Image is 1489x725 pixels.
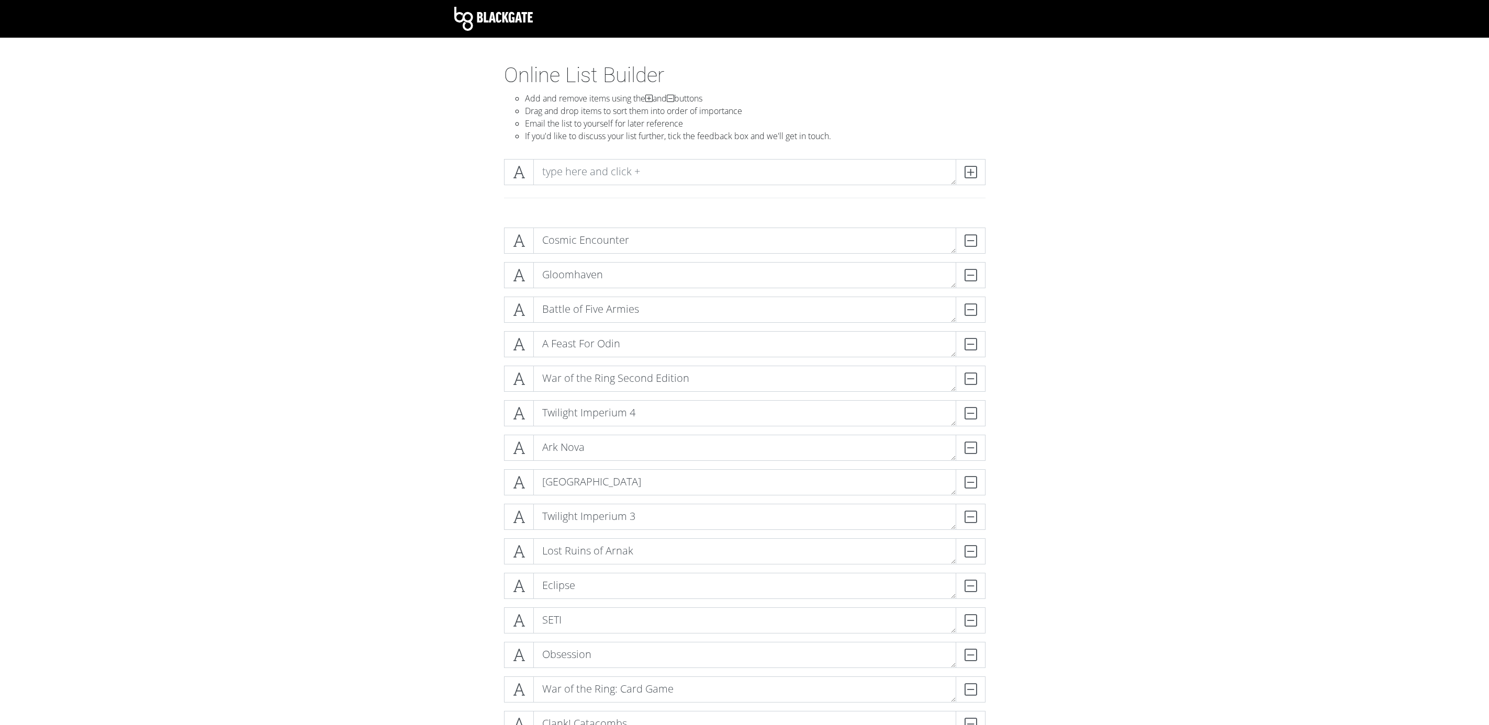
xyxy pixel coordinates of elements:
li: If you'd like to discuss your list further, tick the feedback box and we'll get in touch. [525,130,986,142]
li: Add and remove items using the and buttons [525,92,986,105]
img: Blackgate [454,7,533,31]
li: Email the list to yourself for later reference [525,117,986,130]
li: Drag and drop items to sort them into order of importance [525,105,986,117]
h1: Online List Builder [504,63,986,88]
